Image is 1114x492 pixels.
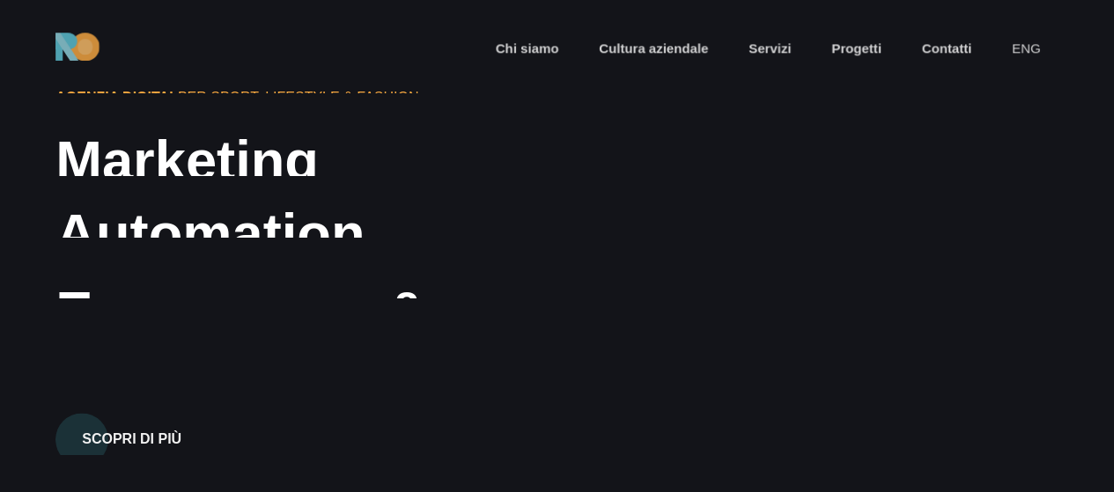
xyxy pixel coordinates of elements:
img: Ride On Agency [55,33,100,61]
a: Chi siamo [494,40,561,60]
a: Contatti [920,40,974,60]
button: Scopri di più [55,413,208,466]
a: Cultura aziendale [597,40,710,60]
div: Marketing [55,131,660,193]
a: Scopri di più [55,392,208,466]
span: Agenzia Digital [55,90,178,105]
div: Ecommerce & [55,281,660,342]
div: Automation, [55,203,660,265]
div: per Sport, Lifestyle & Fashion [55,87,473,108]
a: eng [1010,40,1043,60]
a: Servizi [747,40,793,60]
a: Progetti [830,40,883,60]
